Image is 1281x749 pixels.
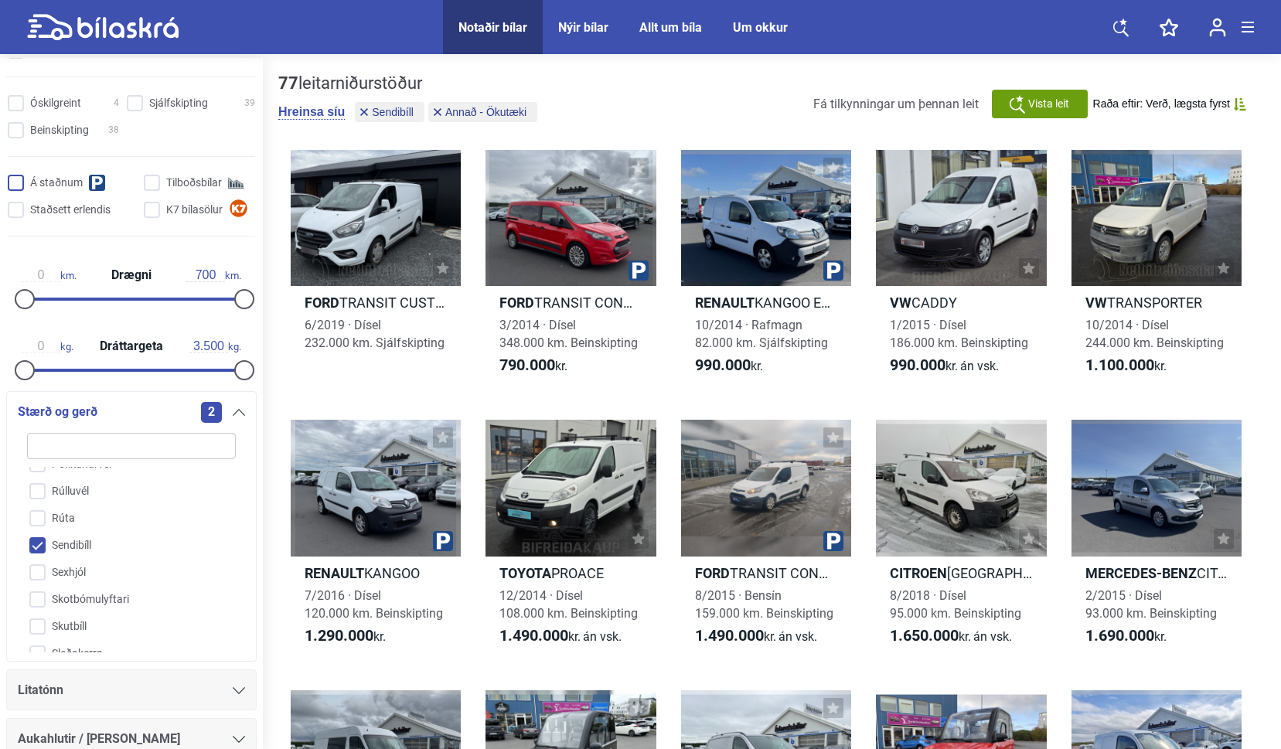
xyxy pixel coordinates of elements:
a: Notaðir bílar [458,20,527,35]
span: Stærð og gerð [18,401,97,423]
a: Nýir bílar [558,20,608,35]
a: FordTRANSIT CUSTOM6/2019 · Dísel232.000 km. Sjálfskipting [291,150,461,389]
span: 39 [244,95,255,111]
span: kr. [695,356,763,375]
a: FordTRANSIT CONNECT3/2014 · Dísel348.000 km. Beinskipting790.000kr. [485,150,656,389]
span: Raða eftir: Verð, lægsta fyrst [1093,97,1230,111]
img: parking.png [823,531,843,551]
b: VW [890,294,911,311]
span: kg. [22,339,73,353]
button: Sendibíll [355,102,424,122]
b: Ford [305,294,339,311]
b: Renault [695,294,755,311]
span: 2/2015 · Dísel 93.000 km. Beinskipting [1085,588,1217,621]
img: user-login.svg [1209,18,1226,37]
a: VWCADDY1/2015 · Dísel186.000 km. Beinskipting990.000kr. [876,150,1046,389]
b: Mercedes-Benz [1085,565,1197,581]
b: 77 [278,73,298,93]
span: Sjálfskipting [149,95,208,111]
span: km. [186,268,241,282]
span: 7/2016 · Dísel 120.000 km. Beinskipting [305,588,443,621]
a: Citroen[GEOGRAPHIC_DATA]8/2018 · Dísel95.000 km. Beinskipting1.650.000kr. [876,420,1046,659]
span: Óskilgreint [30,95,81,111]
b: Toyota [499,565,551,581]
b: 1.650.000 [890,626,959,645]
span: kr. [499,356,567,375]
h2: TRANSIT CONNECT [485,294,656,312]
span: Litatónn [18,679,63,701]
span: Fá tilkynningar um þennan leit [813,97,979,111]
button: Raða eftir: Verð, lægsta fyrst [1093,97,1246,111]
button: Hreinsa síu [278,104,345,120]
h2: PROACE [485,564,656,582]
span: km. [22,268,77,282]
h2: TRANSIT CUSTOM [291,294,461,312]
b: VW [1085,294,1107,311]
img: parking.png [629,260,649,281]
b: 1.100.000 [1085,356,1154,374]
a: VWTRANSPORTER10/2014 · Dísel244.000 km. Beinskipting1.100.000kr. [1071,150,1242,389]
span: Sendibíll [372,107,414,117]
span: Dráttargeta [96,340,167,352]
div: leitarniðurstöður [278,73,541,94]
span: K7 bílasölur [166,202,223,218]
span: 6/2019 · Dísel 232.000 km. Sjálfskipting [305,318,445,350]
a: Mercedes-BenzCITAN2/2015 · Dísel93.000 km. Beinskipting1.690.000kr. [1071,420,1242,659]
span: 1/2015 · Dísel 186.000 km. Beinskipting [890,318,1028,350]
a: FordTRANSIT CONNECT8/2015 · Bensín159.000 km. Beinskipting1.490.000kr. [681,420,851,659]
a: Allt um bíla [639,20,702,35]
b: Renault [305,565,364,581]
span: 10/2014 · Dísel 244.000 km. Beinskipting [1085,318,1224,350]
span: Staðsett erlendis [30,202,111,218]
h2: KANGOO EXPRESS ZE [681,294,851,312]
span: 3/2014 · Dísel 348.000 km. Beinskipting [499,318,638,350]
img: parking.png [433,531,453,551]
span: Tilboðsbílar [166,175,222,191]
h2: TRANSIT CONNECT [681,564,851,582]
b: Ford [499,294,534,311]
span: Beinskipting [30,122,89,138]
span: Annað - Ökutæki [445,107,526,117]
span: 10/2014 · Rafmagn 82.000 km. Sjálfskipting [695,318,828,350]
span: Á staðnum [30,175,83,191]
span: 38 [108,122,119,138]
h2: CITAN [1071,564,1242,582]
span: 8/2015 · Bensín 159.000 km. Beinskipting [695,588,833,621]
h2: [GEOGRAPHIC_DATA] [876,564,1046,582]
span: 8/2018 · Dísel 95.000 km. Beinskipting [890,588,1021,621]
img: parking.png [823,260,843,281]
span: kr. [890,627,1012,645]
b: 1.290.000 [305,626,373,645]
span: 4 [114,95,119,111]
b: 790.000 [499,356,555,374]
span: kr. [890,356,999,375]
b: Ford [695,565,730,581]
span: kr. [305,627,386,645]
span: kr. [1085,627,1167,645]
span: Drægni [107,269,155,281]
b: 990.000 [890,356,945,374]
a: Um okkur [733,20,788,35]
a: RenaultKANGOO7/2016 · Dísel120.000 km. Beinskipting1.290.000kr. [291,420,461,659]
b: 1.690.000 [1085,626,1154,645]
h2: TRANSPORTER [1071,294,1242,312]
h2: KANGOO [291,564,461,582]
span: kr. [499,627,622,645]
b: 1.490.000 [499,626,568,645]
span: kr. [1085,356,1167,375]
span: Vista leit [1028,96,1069,112]
b: 990.000 [695,356,751,374]
span: kr. [695,627,817,645]
b: Citroen [890,565,947,581]
h2: CADDY [876,294,1046,312]
span: 12/2014 · Dísel 108.000 km. Beinskipting [499,588,638,621]
span: 2 [201,402,222,423]
b: 1.490.000 [695,626,764,645]
a: ToyotaPROACE12/2014 · Dísel108.000 km. Beinskipting1.490.000kr. [485,420,656,659]
span: kg. [189,339,241,353]
a: RenaultKANGOO EXPRESS ZE10/2014 · Rafmagn82.000 km. Sjálfskipting990.000kr. [681,150,851,389]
